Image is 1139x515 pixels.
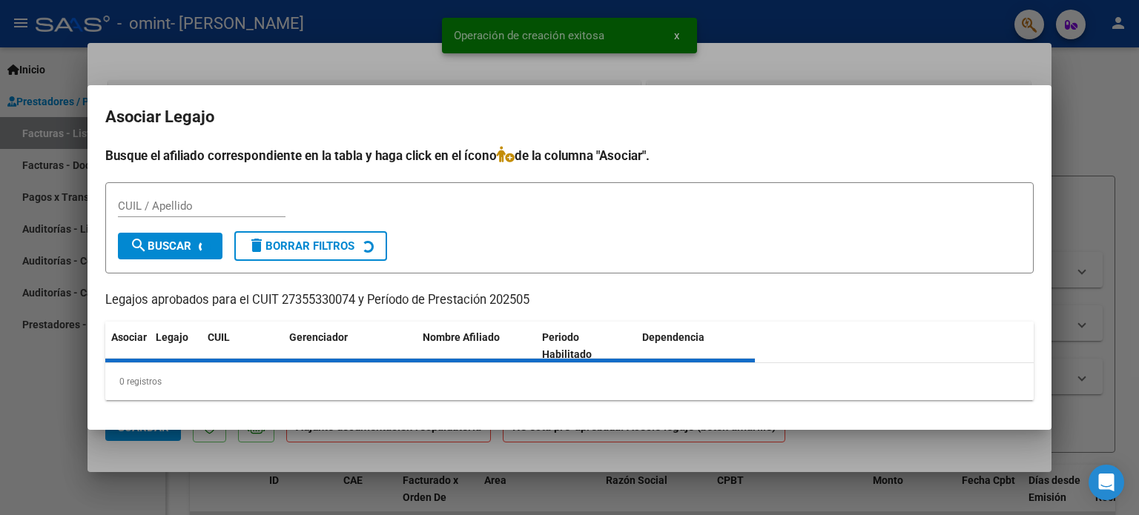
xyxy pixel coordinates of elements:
[636,322,756,371] datatable-header-cell: Dependencia
[105,363,1034,400] div: 0 registros
[105,146,1034,165] h4: Busque el afiliado correspondiente en la tabla y haga click en el ícono de la columna "Asociar".
[417,322,536,371] datatable-header-cell: Nombre Afiliado
[111,331,147,343] span: Asociar
[202,322,283,371] datatable-header-cell: CUIL
[156,331,188,343] span: Legajo
[289,331,348,343] span: Gerenciador
[536,322,636,371] datatable-header-cell: Periodo Habilitado
[130,239,191,253] span: Buscar
[248,239,354,253] span: Borrar Filtros
[542,331,592,360] span: Periodo Habilitado
[283,322,417,371] datatable-header-cell: Gerenciador
[248,236,265,254] mat-icon: delete
[118,233,222,259] button: Buscar
[642,331,704,343] span: Dependencia
[234,231,387,261] button: Borrar Filtros
[105,103,1034,131] h2: Asociar Legajo
[208,331,230,343] span: CUIL
[130,236,148,254] mat-icon: search
[423,331,500,343] span: Nombre Afiliado
[1089,465,1124,500] div: Open Intercom Messenger
[105,322,150,371] datatable-header-cell: Asociar
[105,291,1034,310] p: Legajos aprobados para el CUIT 27355330074 y Período de Prestación 202505
[150,322,202,371] datatable-header-cell: Legajo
